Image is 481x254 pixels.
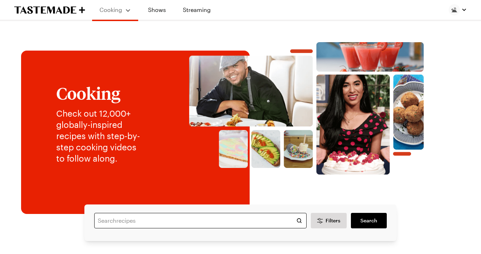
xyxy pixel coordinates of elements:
[449,4,460,15] img: Profile picture
[56,84,146,102] h1: Cooking
[99,3,131,17] button: Cooking
[160,42,453,186] img: Explore recipes
[449,4,467,15] button: Profile picture
[100,6,122,13] span: Cooking
[351,213,387,228] a: filters
[14,6,85,14] a: To Tastemade Home Page
[326,217,340,224] span: Filters
[311,213,347,228] button: Desktop filters
[360,217,377,224] span: Search
[56,108,146,164] p: Check out 12,000+ globally-inspired recipes with step-by-step cooking videos to follow along.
